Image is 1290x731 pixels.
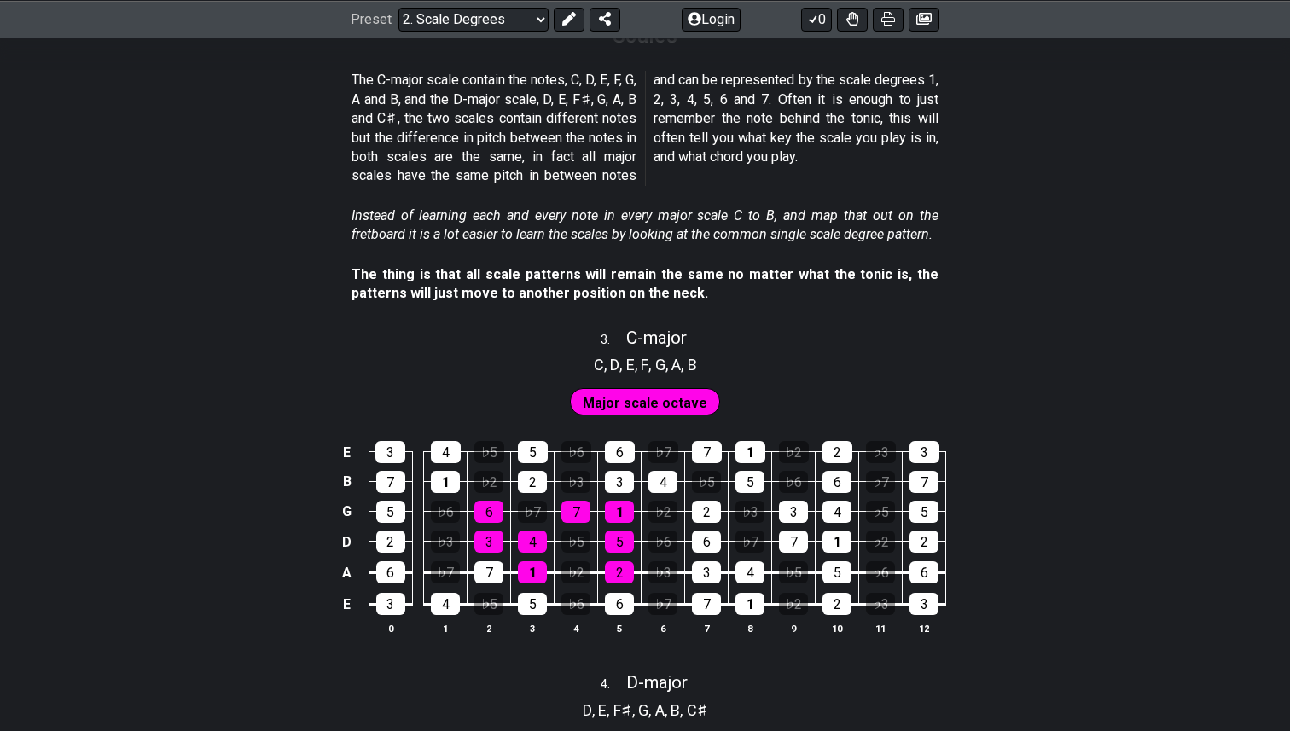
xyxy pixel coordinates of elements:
div: ♭2 [648,501,677,523]
div: ♭3 [735,501,764,523]
div: ♭2 [474,471,503,493]
div: 4 [822,501,851,523]
td: B [337,467,357,496]
button: Print [873,7,904,31]
div: 6 [605,593,634,615]
p: The C-major scale contain the notes, C, D, E, F, G, A and B, and the D-major scale, D, E, F♯, G, ... [352,71,938,185]
section: Scale pitch classes [586,350,705,377]
div: 1 [735,593,764,615]
span: F [641,353,648,376]
div: 2 [692,501,721,523]
div: 1 [735,441,765,463]
span: , [648,353,655,376]
div: 5 [909,501,938,523]
span: , [648,699,655,722]
div: 3 [376,593,405,615]
span: D [583,699,592,722]
th: 7 [685,619,729,637]
div: 6 [692,531,721,553]
div: ♭5 [561,531,590,553]
div: ♭2 [561,561,590,583]
div: 4 [648,471,677,493]
span: , [607,699,613,722]
span: B [671,699,680,722]
td: E [337,588,357,620]
div: ♭6 [431,501,460,523]
div: 3 [605,471,634,493]
div: 6 [822,471,851,493]
td: D [337,526,357,557]
div: ♭3 [561,471,590,493]
span: Preset [351,11,392,27]
div: 4 [431,441,461,463]
div: ♭3 [648,561,677,583]
td: E [337,438,357,467]
th: 1 [424,619,468,637]
div: 3 [909,593,938,615]
span: C - major [626,328,687,348]
span: A [671,353,681,376]
span: , [619,353,626,376]
span: D - major [626,672,688,693]
div: 1 [518,561,547,583]
th: 5 [598,619,642,637]
div: 3 [375,441,405,463]
th: 8 [729,619,772,637]
div: 7 [909,471,938,493]
span: F♯ [613,699,632,722]
div: 2 [518,471,547,493]
span: , [681,353,688,376]
div: 7 [561,501,590,523]
div: ♭6 [561,441,591,463]
div: 2 [909,531,938,553]
div: 4 [735,561,764,583]
th: 6 [642,619,685,637]
div: 5 [605,531,634,553]
th: 2 [468,619,511,637]
div: ♭5 [692,471,721,493]
div: 3 [692,561,721,583]
span: D [610,353,619,376]
span: , [680,699,687,722]
span: B [688,353,697,376]
div: 6 [605,441,635,463]
div: 2 [376,531,405,553]
span: , [635,353,642,376]
div: ♭7 [648,441,678,463]
span: , [665,353,672,376]
div: 6 [909,561,938,583]
div: 3 [909,441,939,463]
button: Login [682,7,741,31]
th: 9 [772,619,816,637]
div: ♭7 [735,531,764,553]
div: 1 [605,501,634,523]
span: E [598,699,607,722]
div: ♭2 [866,531,895,553]
div: 5 [735,471,764,493]
div: ♭5 [779,561,808,583]
div: ♭5 [474,593,503,615]
td: G [337,496,357,526]
div: 5 [376,501,405,523]
button: 0 [801,7,832,31]
div: 7 [779,531,808,553]
div: 5 [822,561,851,583]
h2: Scales [613,26,678,45]
div: ♭7 [866,471,895,493]
span: G [655,353,665,376]
div: 3 [474,531,503,553]
span: , [665,699,671,722]
th: 10 [816,619,859,637]
span: , [592,699,599,722]
button: Create image [909,7,939,31]
td: A [337,557,357,589]
div: 5 [518,593,547,615]
div: ♭2 [779,441,809,463]
div: ♭3 [866,441,896,463]
div: 7 [376,471,405,493]
div: ♭3 [431,531,460,553]
em: Instead of learning each and every note in every major scale C to B, and map that out on the fret... [352,207,938,242]
span: First enable full edit mode to edit [583,391,707,415]
div: 4 [518,531,547,553]
div: 2 [605,561,634,583]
